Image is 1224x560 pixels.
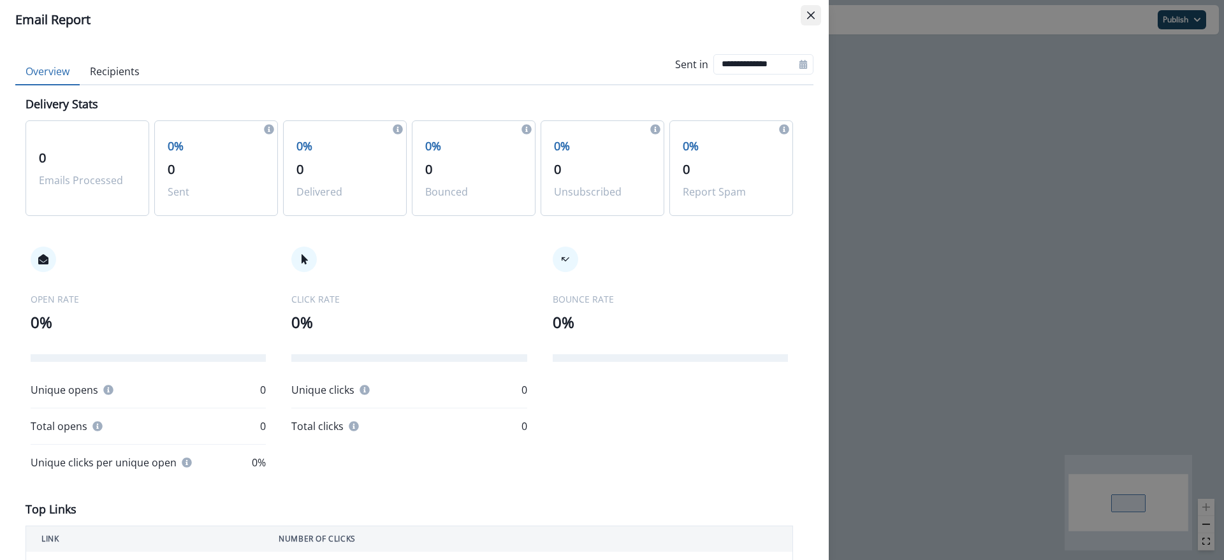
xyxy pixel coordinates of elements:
span: 0 [554,161,561,178]
p: Sent in [675,57,708,72]
p: Sent [168,184,265,199]
span: 0 [39,149,46,166]
p: 0% [252,455,266,470]
p: Top Links [25,501,76,518]
th: LINK [26,526,264,552]
p: Unique clicks [291,382,354,398]
button: Close [801,5,821,25]
p: 0 [521,419,527,434]
p: Delivered [296,184,393,199]
th: NUMBER OF CLICKS [263,526,792,552]
p: 0% [554,138,651,155]
p: CLICK RATE [291,292,527,306]
p: Total clicks [291,419,344,434]
p: 0% [296,138,393,155]
p: Bounced [425,184,522,199]
p: BOUNCE RATE [553,292,788,306]
p: Delivery Stats [25,96,98,113]
p: 0 [521,382,527,398]
p: 0 [260,419,266,434]
p: Unique opens [31,382,98,398]
span: 0 [683,161,690,178]
p: 0% [31,311,266,334]
p: 0 [260,382,266,398]
p: 0% [425,138,522,155]
span: 0 [296,161,303,178]
p: 0% [291,311,527,334]
p: 0% [168,138,265,155]
span: 0 [425,161,432,178]
p: Total opens [31,419,87,434]
p: Report Spam [683,184,780,199]
p: Unique clicks per unique open [31,455,177,470]
p: OPEN RATE [31,292,266,306]
p: 0% [553,311,788,334]
button: Overview [15,59,80,85]
div: Email Report [15,10,813,29]
p: 0% [683,138,780,155]
span: 0 [168,161,175,178]
p: Unsubscribed [554,184,651,199]
p: Emails Processed [39,173,136,188]
button: Recipients [80,59,150,85]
